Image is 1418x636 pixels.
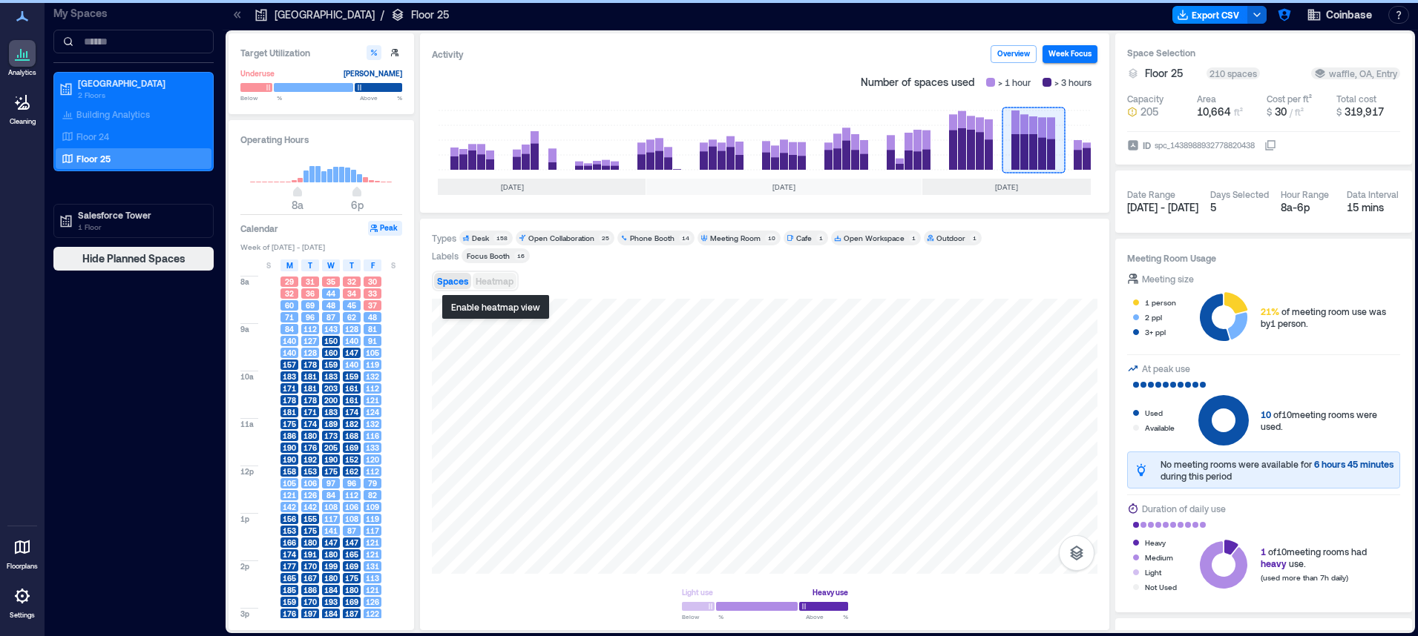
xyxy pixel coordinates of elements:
[283,502,296,512] span: 142
[345,360,358,370] span: 140
[345,502,358,512] span: 106
[366,383,379,394] span: 112
[303,478,317,488] span: 106
[1281,200,1335,215] div: 8a - 6p
[345,573,358,583] span: 175
[599,233,611,242] div: 25
[78,89,203,101] p: 2 Floors
[1145,405,1163,420] div: Used
[283,454,296,465] span: 190
[303,324,317,334] span: 112
[368,312,377,322] span: 48
[1281,188,1329,200] div: Hour Range
[1143,138,1151,153] span: ID
[366,526,379,536] span: 117
[266,259,271,271] span: S
[292,199,303,211] span: 8a
[240,132,402,147] h3: Operating Hours
[1172,6,1248,24] button: Export CSV
[432,47,464,62] div: Activity
[345,585,358,595] span: 180
[1275,105,1287,118] span: 30
[283,526,296,536] span: 153
[324,443,338,453] span: 205
[78,77,203,89] p: [GEOGRAPHIC_DATA]
[682,612,723,621] span: Below %
[473,273,516,289] button: Heatmap
[528,233,594,243] div: Open Collaboration
[240,93,282,102] span: Below %
[283,407,296,417] span: 181
[710,233,761,243] div: Meeting Room
[285,288,294,299] span: 32
[240,276,249,287] span: 8a
[368,276,377,287] span: 30
[345,537,358,548] span: 147
[240,419,254,429] span: 11a
[1142,501,1226,516] div: Duration of daily use
[347,300,356,311] span: 45
[345,324,358,334] span: 128
[1261,306,1279,317] span: 21%
[970,233,979,242] div: 1
[344,66,402,81] div: [PERSON_NAME]
[324,324,338,334] span: 143
[1142,271,1194,286] div: Meeting size
[345,383,358,394] span: 161
[813,585,848,600] div: Heavy use
[78,209,203,221] p: Salesforce Tower
[303,336,317,346] span: 127
[360,93,402,102] span: Above %
[76,130,109,142] p: Floor 24
[324,502,338,512] span: 108
[326,276,335,287] span: 35
[514,251,527,260] div: 16
[1145,580,1177,594] div: Not Used
[324,383,338,394] span: 203
[366,454,379,465] span: 120
[679,233,692,242] div: 14
[347,276,356,287] span: 32
[432,250,459,262] div: Labels
[8,68,36,77] p: Analytics
[283,348,296,358] span: 140
[366,395,379,405] span: 121
[275,7,375,22] p: [GEOGRAPHIC_DATA]
[368,221,402,236] button: Peak
[368,288,377,299] span: 33
[345,514,358,524] span: 108
[1267,107,1272,117] span: $
[1261,408,1400,432] div: of 10 meeting rooms were used.
[765,233,778,242] div: 10
[432,232,456,244] div: Types
[816,233,825,242] div: 1
[366,431,379,441] span: 116
[283,466,296,477] span: 158
[844,233,905,243] div: Open Workspace
[240,324,249,334] span: 9a
[472,233,489,243] div: Desk
[1145,535,1166,550] div: Heavy
[10,117,36,126] p: Cleaning
[1197,93,1216,105] div: Area
[345,597,358,607] span: 169
[53,247,214,271] button: Hide Planned Spaces
[303,561,317,572] span: 170
[351,199,364,211] span: 6p
[345,466,358,477] span: 162
[303,490,317,500] span: 126
[345,395,358,405] span: 161
[283,383,296,394] span: 171
[345,609,358,619] span: 187
[345,371,358,382] span: 159
[283,395,296,405] span: 178
[1314,459,1394,469] span: 6 hours 45 minutes
[1054,75,1092,90] span: > 3 hours
[324,431,338,441] span: 173
[303,466,317,477] span: 153
[306,276,315,287] span: 31
[240,66,275,81] div: Underuse
[366,609,379,619] span: 122
[391,259,395,271] span: S
[1267,105,1330,119] button: $ 30 / ft²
